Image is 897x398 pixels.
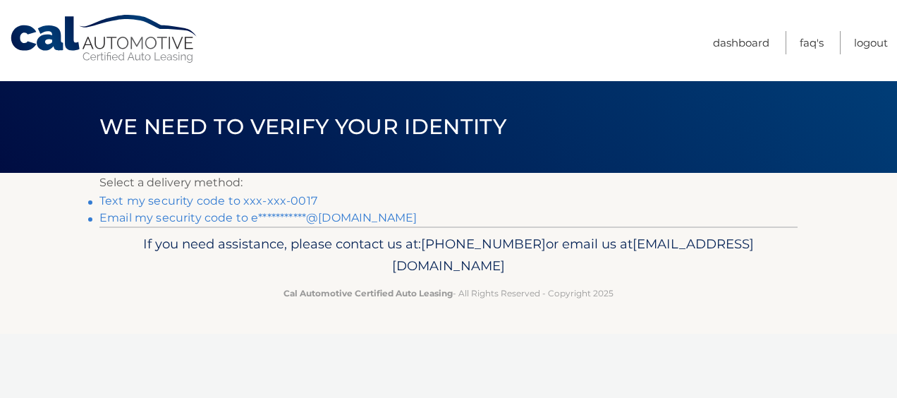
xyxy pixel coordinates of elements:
[421,236,546,252] span: [PHONE_NUMBER]
[109,233,788,278] p: If you need assistance, please contact us at: or email us at
[99,194,317,207] a: Text my security code to xxx-xxx-0017
[99,114,506,140] span: We need to verify your identity
[800,31,824,54] a: FAQ's
[854,31,888,54] a: Logout
[99,173,798,193] p: Select a delivery method:
[109,286,788,301] p: - All Rights Reserved - Copyright 2025
[9,14,200,64] a: Cal Automotive
[283,288,453,298] strong: Cal Automotive Certified Auto Leasing
[713,31,769,54] a: Dashboard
